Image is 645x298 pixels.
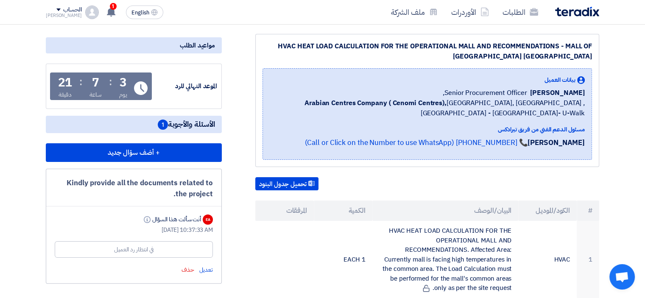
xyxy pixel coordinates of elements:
button: تحميل جدول البنود [255,177,318,191]
th: الكمية [314,201,372,221]
th: الكود/الموديل [518,201,577,221]
div: مواعيد الطلب [46,37,222,53]
img: profile_test.png [85,6,99,19]
div: دقيقة [59,90,72,99]
a: ملف الشركة [384,2,444,22]
span: [PERSON_NAME] [530,88,585,98]
div: الحساب [63,6,81,14]
span: English [131,10,149,16]
div: [PERSON_NAME] [46,13,82,18]
div: 3 [120,77,127,89]
span: بيانات العميل [544,75,575,84]
span: 1 [110,3,117,10]
td: 1 EACH [314,221,372,298]
div: في انتظار رد العميل [114,245,154,254]
div: HVAC HEAT LOAD CALCULATION FOR THE OPERATIONAL MALL AND RECOMMENDATIONS - MALL OF [GEOGRAPHIC_DAT... [262,41,592,61]
div: EA [203,214,213,225]
div: الموعد النهائي للرد [154,81,217,91]
img: Teradix logo [555,7,599,17]
div: مسئول الدعم الفني من فريق تيرادكس [270,125,585,134]
a: الأوردرات [444,2,496,22]
th: # [577,201,599,221]
div: : [109,74,112,89]
span: Senior Procurement Officer, [443,88,527,98]
th: المرفقات [255,201,314,221]
div: 7 [92,77,99,89]
a: 📞 [PHONE_NUMBER] (Call or Click on the Number to use WhatsApp) [304,137,528,148]
td: HVAC [518,221,577,298]
div: : [79,74,82,89]
strong: [PERSON_NAME] [528,137,585,148]
td: HVAC HEAT LOAD CALCULATION FOR THE OPERATIONAL MALL AND RECOMMENDATIONS. Affected Area: Currently... [372,221,519,298]
div: Kindly provide all the documents related to the project. [55,178,213,199]
div: ساعة [89,90,102,99]
span: الأسئلة والأجوبة [158,119,215,130]
th: البيان/الوصف [372,201,519,221]
span: [GEOGRAPHIC_DATA], [GEOGRAPHIC_DATA] ,[GEOGRAPHIC_DATA] - [GEOGRAPHIC_DATA]- U-Walk [270,98,585,118]
div: 21 [58,77,73,89]
button: + أضف سؤال جديد [46,143,222,162]
div: [DATE] 10:37:33 AM [55,226,213,234]
div: يوم [119,90,127,99]
button: English [126,6,163,19]
span: تعديل [199,265,213,274]
td: 1 [577,221,599,298]
a: Open chat [609,264,635,290]
a: الطلبات [496,2,545,22]
span: 1 [158,120,168,130]
b: Arabian Centres Company ( Cenomi Centres), [304,98,447,108]
span: حذف [181,265,194,274]
div: أنت سألت هذا السؤال [142,215,201,224]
